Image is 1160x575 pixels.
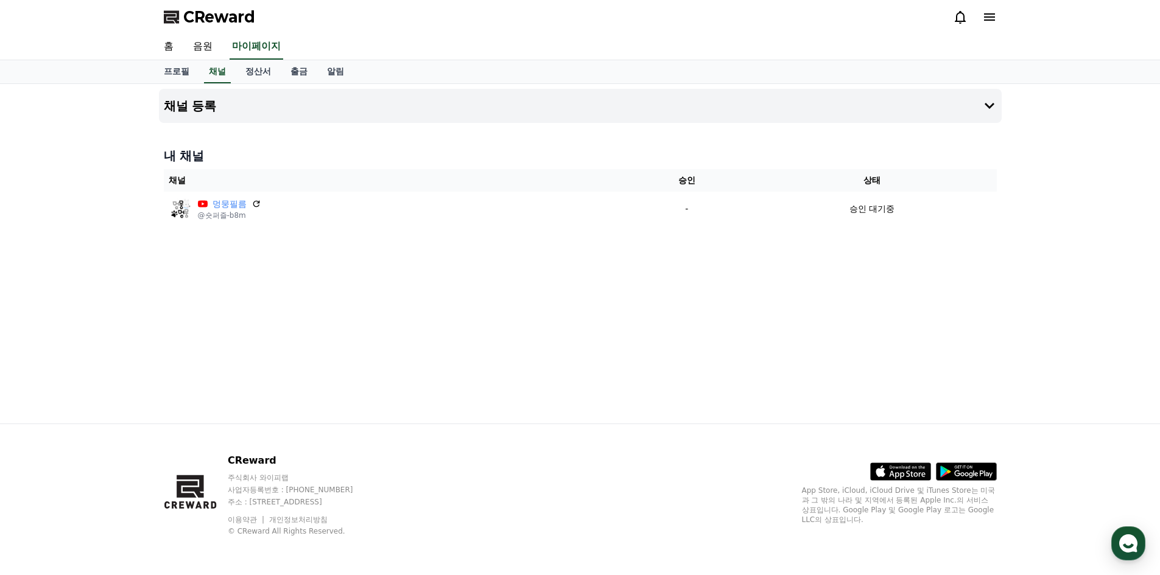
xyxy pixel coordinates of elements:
p: CReward [228,453,376,468]
th: 승인 [626,169,747,192]
p: 승인 대기중 [849,203,895,215]
th: 상태 [747,169,996,192]
a: 멍뭉필름 [213,198,247,211]
p: @숏퍼즐-b8m [198,211,261,220]
a: 출금 [281,60,317,83]
p: App Store, iCloud, iCloud Drive 및 iTunes Store는 미국과 그 밖의 나라 및 지역에서 등록된 Apple Inc.의 서비스 상표입니다. Goo... [802,486,997,524]
h4: 채널 등록 [164,99,217,113]
a: 프로필 [154,60,199,83]
a: 홈 [154,34,183,60]
a: 알림 [317,60,354,83]
a: 정산서 [236,60,281,83]
a: CReward [164,7,255,27]
img: 멍뭉필름 [169,197,193,221]
p: - [631,203,742,215]
a: 음원 [183,34,222,60]
span: CReward [183,7,255,27]
a: 이용약관 [228,515,266,524]
p: 주식회사 와이피랩 [228,473,376,483]
a: 개인정보처리방침 [269,515,328,524]
button: 채널 등록 [159,89,1002,123]
p: © CReward All Rights Reserved. [228,526,376,536]
h4: 내 채널 [164,147,997,164]
a: 채널 [204,60,231,83]
th: 채널 [164,169,627,192]
a: 마이페이지 [230,34,283,60]
p: 사업자등록번호 : [PHONE_NUMBER] [228,485,376,495]
p: 주소 : [STREET_ADDRESS] [228,497,376,507]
